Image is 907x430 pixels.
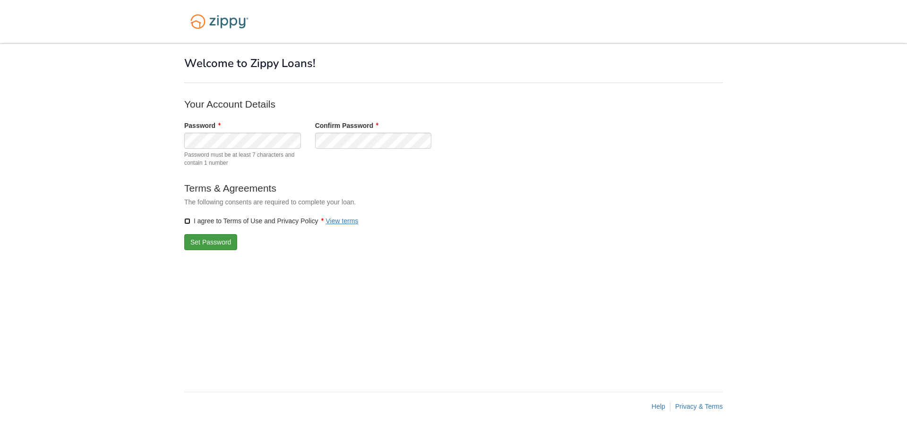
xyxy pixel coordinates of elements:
[315,121,379,130] label: Confirm Password
[184,57,723,69] h1: Welcome to Zippy Loans!
[184,218,190,224] input: I agree to Terms of Use and Privacy PolicyView terms
[184,97,562,111] p: Your Account Details
[315,133,432,149] input: Verify Password
[651,403,665,410] a: Help
[675,403,723,410] a: Privacy & Terms
[184,9,255,34] img: Logo
[184,121,221,130] label: Password
[184,197,562,207] p: The following consents are required to complete your loan.
[184,151,301,167] span: Password must be at least 7 characters and contain 1 number
[184,234,237,250] button: Set Password
[184,216,359,226] label: I agree to Terms of Use and Privacy Policy
[326,217,359,225] a: View terms
[184,181,562,195] p: Terms & Agreements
